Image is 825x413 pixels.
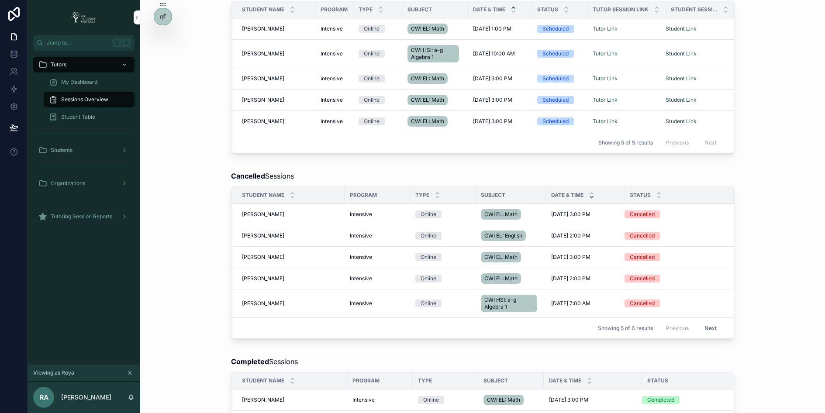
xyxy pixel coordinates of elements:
[630,192,651,199] span: Status
[484,232,522,239] span: CWI EL: English
[350,232,372,239] span: Intensive
[484,211,518,218] span: CWI EL: Math
[44,109,135,125] a: Student Table
[364,50,380,58] div: Online
[542,25,569,33] div: Scheduled
[242,118,284,125] span: [PERSON_NAME]
[242,192,284,199] span: Student Name
[666,118,697,124] a: Student Link
[364,25,380,33] div: Online
[598,325,653,332] span: Showing 5 of 6 results
[242,75,284,82] span: [PERSON_NAME]
[473,118,512,125] span: [DATE] 3:00 PM
[415,192,429,199] span: Type
[231,172,265,180] strong: Cancelled
[411,96,444,103] span: CWI EL: Math
[418,377,432,384] span: Type
[51,213,112,220] span: Tutoring Session Reports
[630,275,655,282] div: Cancelled
[364,75,380,83] div: Online
[242,396,284,403] span: [PERSON_NAME]
[350,192,377,199] span: Program
[666,50,697,57] a: Student Link
[242,25,284,32] span: [PERSON_NAME]
[44,74,135,90] a: My Dashboard
[242,6,284,13] span: Student Name
[473,6,505,13] span: Date & Time
[242,96,284,103] span: [PERSON_NAME]
[421,210,436,218] div: Online
[407,6,432,13] span: Subject
[483,393,538,407] a: CWI EL: Math
[411,47,456,61] span: CWI HSI: a-g Algebra 1
[593,96,618,103] a: Tutor Link
[421,275,436,282] div: Online
[350,300,372,307] span: Intensive
[671,6,718,13] span: Student Session Link
[33,176,135,191] a: Organizations
[473,96,512,103] span: [DATE] 3:00 PM
[549,396,588,403] span: [DATE] 3:00 PM
[33,35,135,51] button: Jump to...K
[352,396,407,403] a: Intensive
[473,25,511,32] span: [DATE] 1:00 PM
[483,377,508,384] span: Subject
[352,396,375,403] span: Intensive
[39,392,48,403] span: RA
[551,254,590,261] span: [DATE] 3:00 PM
[242,254,284,261] span: [PERSON_NAME]
[359,6,373,13] span: Type
[47,39,109,46] span: Jump to...
[364,117,380,125] div: Online
[549,377,581,384] span: Date & Time
[33,209,135,224] a: Tutoring Session Reports
[321,6,348,13] span: Program
[242,377,284,384] span: Student Name
[28,51,140,236] div: scrollable content
[350,275,372,282] span: Intensive
[473,75,512,82] span: [DATE] 3:00 PM
[487,396,520,403] span: CWI EL: Math
[551,211,590,218] span: [DATE] 3:00 PM
[593,118,618,124] a: Tutor Link
[630,253,655,261] div: Cancelled
[647,377,668,384] span: Status
[51,180,85,187] span: Organizations
[551,192,583,199] span: Date & Time
[542,75,569,83] div: Scheduled
[321,25,343,32] span: Intensive
[593,6,649,13] span: Tutor Session Link
[51,147,72,154] span: Students
[418,396,473,404] a: Online
[642,396,737,404] a: Completed
[421,253,436,261] div: Online
[549,396,637,403] a: [DATE] 3:00 PM
[69,10,99,24] img: App logo
[421,232,436,240] div: Online
[551,275,590,282] span: [DATE] 2:00 PM
[593,75,618,82] a: Tutor Link
[350,254,372,261] span: Intensive
[484,254,518,261] span: CWI EL: Math
[242,300,284,307] span: [PERSON_NAME]
[542,117,569,125] div: Scheduled
[598,139,653,146] span: Showing 5 of 5 results
[33,142,135,158] a: Students
[537,6,558,13] span: Status
[484,275,518,282] span: CWI EL: Math
[630,299,655,307] div: Cancelled
[242,211,284,218] span: [PERSON_NAME]
[51,61,66,68] span: Tutors
[666,25,697,32] a: Student Link
[321,118,343,125] span: Intensive
[542,96,569,104] div: Scheduled
[423,396,439,404] div: Online
[630,210,655,218] div: Cancelled
[411,118,444,125] span: CWI EL: Math
[242,232,284,239] span: [PERSON_NAME]
[484,296,534,310] span: CWI HSI: a-g Algebra 1
[33,369,74,376] span: Viewing as Roya
[411,25,444,32] span: CWI EL: Math
[44,92,135,107] a: Sessions Overview
[61,114,95,120] span: Student Table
